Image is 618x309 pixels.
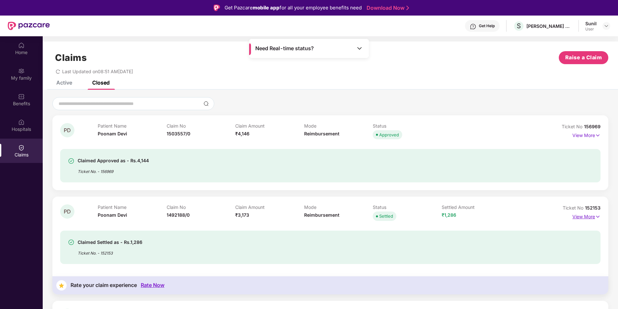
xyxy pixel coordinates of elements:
span: Ticket No [563,205,585,211]
img: svg+xml;base64,PHN2ZyBpZD0iSG9tZSIgeG1sbnM9Imh0dHA6Ly93d3cudzMub3JnLzIwMDAvc3ZnIiB3aWR0aD0iMjAiIG... [18,42,25,49]
span: S [517,22,521,30]
a: Download Now [367,5,407,11]
div: Get Pazcare for all your employee benefits need [225,4,362,12]
div: [PERSON_NAME] CONSULTANTS P LTD [526,23,572,29]
p: Settled Amount [442,204,511,210]
img: svg+xml;base64,PHN2ZyBpZD0iU2VhcmNoLTMyeDMyIiB4bWxucz0iaHR0cDovL3d3dy53My5vcmcvMjAwMC9zdmciIHdpZH... [204,101,209,106]
span: 156969 [584,124,601,129]
span: PD [64,209,71,214]
p: Claim No [167,204,236,210]
p: Claim No [167,123,236,129]
div: Ticket No. - 156969 [78,165,149,175]
p: View More [572,130,601,139]
strong: mobile app [253,5,280,11]
div: Sunil [585,20,597,27]
span: 152153 [585,205,601,211]
p: Patient Name [98,204,167,210]
p: Claim Amount [235,204,304,210]
div: Rate Now [141,282,164,288]
div: Get Help [479,23,495,29]
img: svg+xml;base64,PHN2ZyB3aWR0aD0iMjAiIGhlaWdodD0iMjAiIHZpZXdCb3g9IjAgMCAyMCAyMCIgZmlsbD0ibm9uZSIgeG... [18,68,25,74]
span: Raise a Claim [565,53,602,62]
p: Status [373,123,442,129]
span: 1492188/0 [167,212,190,218]
img: svg+xml;base64,PHN2ZyBpZD0iRHJvcGRvd24tMzJ4MzIiIHhtbG5zPSJodHRwOi8vd3d3LnczLm9yZy8yMDAwL3N2ZyIgd2... [604,23,609,29]
span: ₹4,146 [235,131,249,136]
img: svg+xml;base64,PHN2ZyBpZD0iSG9zcGl0YWxzIiB4bWxucz0iaHR0cDovL3d3dy53My5vcmcvMjAwMC9zdmciIHdpZHRoPS... [18,119,25,125]
div: Rate your claim experience [71,282,137,288]
span: ₹1,286 [442,212,456,218]
span: Ticket No [562,124,584,129]
img: svg+xml;base64,PHN2ZyBpZD0iQmVuZWZpdHMiIHhtbG5zPSJodHRwOi8vd3d3LnczLm9yZy8yMDAwL3N2ZyIgd2lkdGg9Ij... [18,93,25,100]
span: PD [64,128,71,133]
p: View More [572,212,601,220]
span: Reimbursement [304,212,339,218]
div: Settled [379,213,393,219]
div: User [585,27,597,32]
div: Ticket No. - 152153 [78,246,142,256]
div: Claimed Approved as - Rs.4,144 [78,157,149,165]
span: redo [56,69,60,74]
img: Toggle Icon [356,45,363,51]
img: Stroke [406,5,409,11]
img: svg+xml;base64,PHN2ZyBpZD0iU3VjY2Vzcy0zMngzMiIgeG1sbnM9Imh0dHA6Ly93d3cudzMub3JnLzIwMDAvc3ZnIiB3aW... [68,239,74,246]
span: Reimbursement [304,131,339,136]
img: svg+xml;base64,PHN2ZyB4bWxucz0iaHR0cDovL3d3dy53My5vcmcvMjAwMC9zdmciIHdpZHRoPSIzNyIgaGVpZ2h0PSIzNy... [56,280,67,291]
div: Claimed Settled as - Rs.1,286 [78,238,142,246]
button: Raise a Claim [559,51,608,64]
div: Approved [379,132,399,138]
p: Mode [304,204,373,210]
span: Need Real-time status? [255,45,314,52]
p: Patient Name [98,123,167,129]
img: New Pazcare Logo [8,22,50,30]
h1: Claims [55,52,87,63]
p: Mode [304,123,373,129]
p: Claim Amount [235,123,304,129]
img: Logo [214,5,220,11]
span: Poonam Devi [98,131,127,136]
span: Last Updated on 08:51 AM[DATE] [62,69,133,74]
img: svg+xml;base64,PHN2ZyBpZD0iQ2xhaW0iIHhtbG5zPSJodHRwOi8vd3d3LnczLm9yZy8yMDAwL3N2ZyIgd2lkdGg9IjIwIi... [18,144,25,151]
div: Closed [92,79,110,86]
span: 1503557/0 [167,131,190,136]
img: svg+xml;base64,PHN2ZyBpZD0iU3VjY2Vzcy0zMngzMiIgeG1sbnM9Imh0dHA6Ly93d3cudzMub3JnLzIwMDAvc3ZnIiB3aW... [68,158,74,164]
div: Active [56,79,72,86]
span: ₹3,173 [235,212,249,218]
span: Poonam Devi [98,212,127,218]
p: Status [373,204,442,210]
img: svg+xml;base64,PHN2ZyB4bWxucz0iaHR0cDovL3d3dy53My5vcmcvMjAwMC9zdmciIHdpZHRoPSIxNyIgaGVpZ2h0PSIxNy... [595,132,601,139]
img: svg+xml;base64,PHN2ZyB4bWxucz0iaHR0cDovL3d3dy53My5vcmcvMjAwMC9zdmciIHdpZHRoPSIxNyIgaGVpZ2h0PSIxNy... [595,213,601,220]
img: svg+xml;base64,PHN2ZyBpZD0iSGVscC0zMngzMiIgeG1sbnM9Imh0dHA6Ly93d3cudzMub3JnLzIwMDAvc3ZnIiB3aWR0aD... [470,23,476,30]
